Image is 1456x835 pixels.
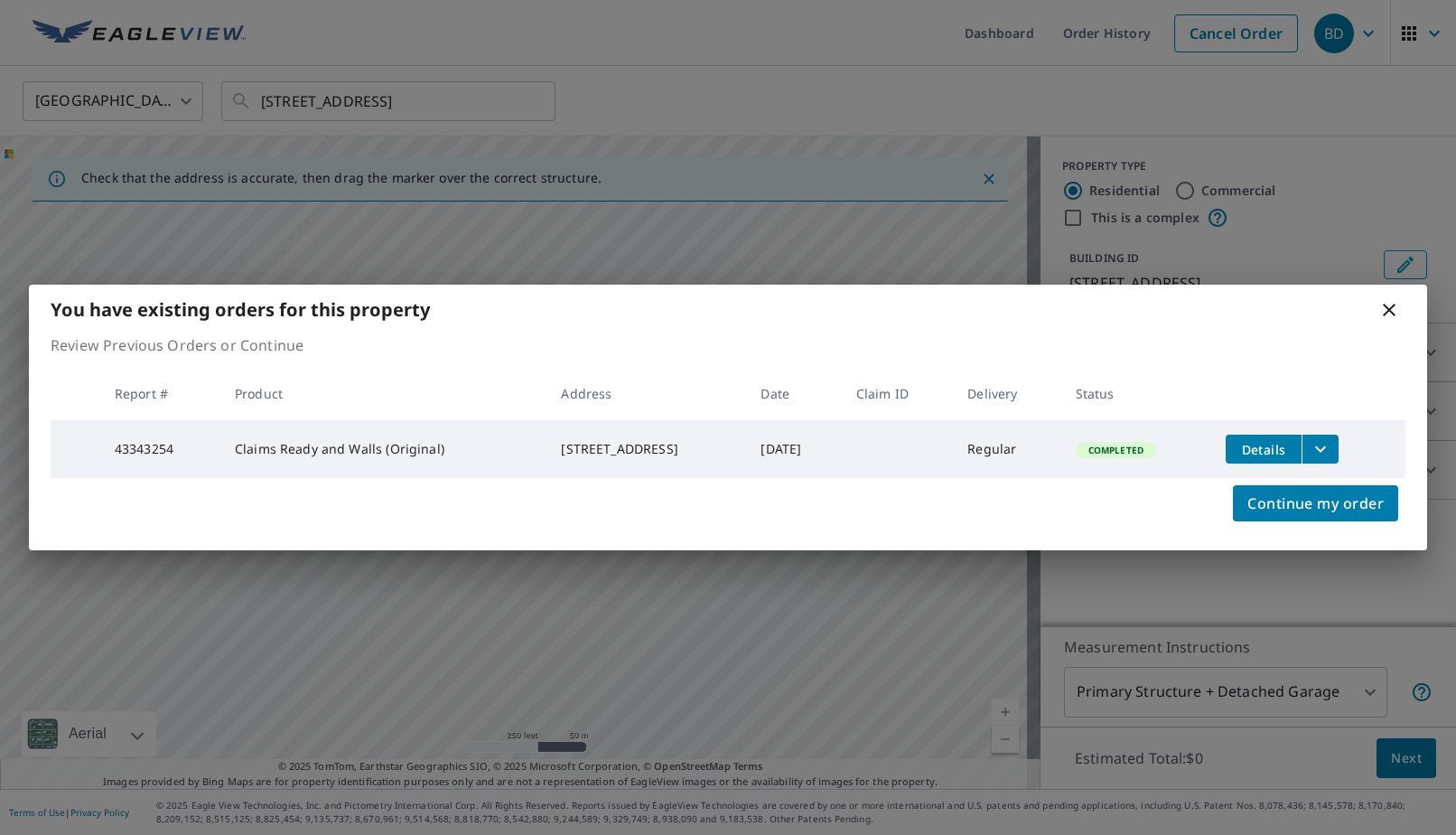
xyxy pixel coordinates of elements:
span: Details [1237,441,1291,458]
th: Report # [100,367,220,420]
th: Status [1061,367,1211,420]
th: Date [746,367,841,420]
p: Review Previous Orders or Continue [51,334,1405,356]
th: Delivery [953,367,1060,420]
th: Product [220,367,547,420]
span: Completed [1078,444,1154,456]
button: filesDropdownBtn-43343254 [1302,435,1339,464]
button: detailsBtn-43343254 [1226,435,1302,464]
th: Address [546,367,746,420]
span: Continue my order [1247,491,1384,516]
th: Claim ID [842,367,954,420]
td: [DATE] [746,420,841,478]
td: Regular [953,420,1060,478]
td: 43343254 [100,420,220,478]
div: [STREET_ADDRESS] [561,440,732,458]
b: You have existing orders for this property [51,297,430,322]
button: Continue my order [1233,485,1398,521]
td: Claims Ready and Walls (Original) [220,420,547,478]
